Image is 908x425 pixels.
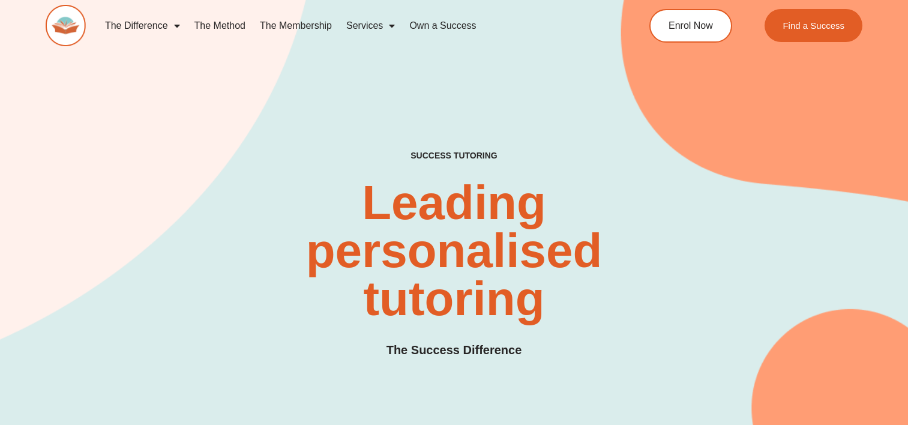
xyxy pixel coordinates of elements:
[386,341,522,360] h3: The Success Difference
[669,21,713,31] span: Enrol Now
[649,9,732,43] a: Enrol Now
[98,12,603,40] nav: Menu
[402,12,483,40] a: Own a Success
[98,12,187,40] a: The Difference
[269,179,639,323] h2: Leading personalised tutoring
[765,9,863,42] a: Find a Success
[783,21,845,30] span: Find a Success
[187,12,253,40] a: The Method
[253,12,339,40] a: The Membership
[333,151,575,161] h4: SUCCESS TUTORING​
[339,12,402,40] a: Services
